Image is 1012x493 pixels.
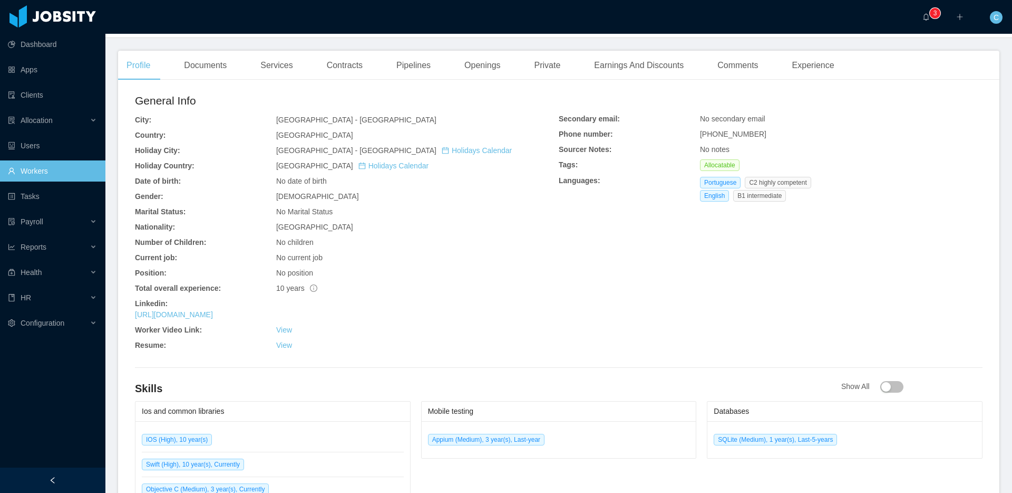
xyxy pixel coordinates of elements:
[135,253,177,262] b: Current job:
[8,218,15,225] i: icon: file-protect
[700,130,766,138] span: [PHONE_NUMBER]
[21,243,46,251] span: Reports
[318,51,371,80] div: Contracts
[700,145,729,154] span: No notes
[135,238,206,246] b: Number of Children:
[714,434,837,445] span: SQLite (Medium), 1 year(s), Last-5-years
[933,8,937,18] p: 3
[135,299,168,308] b: Linkedin:
[176,51,235,80] div: Documents
[526,51,569,80] div: Private
[135,310,213,319] a: [URL][DOMAIN_NAME]
[8,243,15,251] i: icon: line-chart
[276,341,292,349] a: View
[276,131,353,139] span: [GEOGRAPHIC_DATA]
[784,51,843,80] div: Experience
[276,162,429,170] span: [GEOGRAPHIC_DATA]
[442,147,449,154] i: icon: calendar
[135,192,163,201] b: Gender:
[428,402,690,421] div: Mobile testing
[922,13,930,21] i: icon: bell
[559,176,600,185] b: Languages:
[428,434,544,445] span: Appium (Medium), 3 year(s), Last-year
[700,190,729,202] span: English
[21,217,43,226] span: Payroll
[559,145,611,154] b: Sourcer Notes:
[142,402,404,421] div: Ios and common libraries
[135,146,180,155] b: Holiday City:
[21,116,53,125] span: Allocation
[8,269,15,276] i: icon: medicine-box
[700,159,739,171] span: Allocatable
[21,268,42,277] span: Health
[442,146,512,155] a: icon: calendarHolidays Calendar
[135,381,841,396] h4: Skills
[456,51,509,80] div: Openings
[559,160,578,169] b: Tags:
[733,190,786,202] span: B1 intermediate
[135,131,166,139] b: Country:
[700,115,765,123] span: No secondary email
[135,326,202,334] b: Worker Video Link:
[841,382,903,391] span: Show All
[709,51,766,80] div: Comments
[276,326,292,334] a: View
[8,84,97,106] a: icon: auditClients
[276,269,313,277] span: No position
[745,177,811,188] span: C2 highly competent
[276,207,333,216] span: No Marital Status
[994,11,999,24] span: C
[358,162,366,169] i: icon: calendar
[8,34,97,55] a: icon: pie-chartDashboard
[8,160,97,182] a: icon: userWorkers
[135,116,151,124] b: City:
[276,177,327,185] span: No date of birth
[21,293,31,302] span: HR
[310,285,317,292] span: info-circle
[276,116,436,124] span: [GEOGRAPHIC_DATA] - [GEOGRAPHIC_DATA]
[714,402,976,421] div: Databases
[21,319,64,327] span: Configuration
[276,238,314,246] span: No children
[135,207,186,216] b: Marital Status:
[956,13,964,21] i: icon: plus
[930,8,940,18] sup: 3
[135,284,221,292] b: Total overall experience:
[142,434,212,445] span: IOS (High), 10 year(s)
[8,319,15,327] i: icon: setting
[135,269,167,277] b: Position:
[118,51,159,80] div: Profile
[8,294,15,301] i: icon: book
[135,223,175,231] b: Nationality:
[135,162,194,170] b: Holiday Country:
[8,117,15,124] i: icon: solution
[135,341,166,349] b: Resume:
[700,177,741,188] span: Portuguese
[135,92,559,109] h2: General Info
[559,130,613,138] b: Phone number:
[388,51,439,80] div: Pipelines
[276,284,317,292] span: 10 years
[358,162,429,170] a: icon: calendarHolidays Calendar
[8,186,97,207] a: icon: profileTasks
[135,177,181,185] b: Date of birth:
[559,115,620,123] b: Secondary email:
[276,253,323,262] span: No current job
[142,459,244,470] span: Swift (High), 10 year(s), Currently
[586,51,692,80] div: Earnings And Discounts
[276,146,512,155] span: [GEOGRAPHIC_DATA] - [GEOGRAPHIC_DATA]
[252,51,301,80] div: Services
[8,135,97,156] a: icon: robotUsers
[276,192,359,201] span: [DEMOGRAPHIC_DATA]
[8,59,97,80] a: icon: appstoreApps
[276,223,353,231] span: [GEOGRAPHIC_DATA]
